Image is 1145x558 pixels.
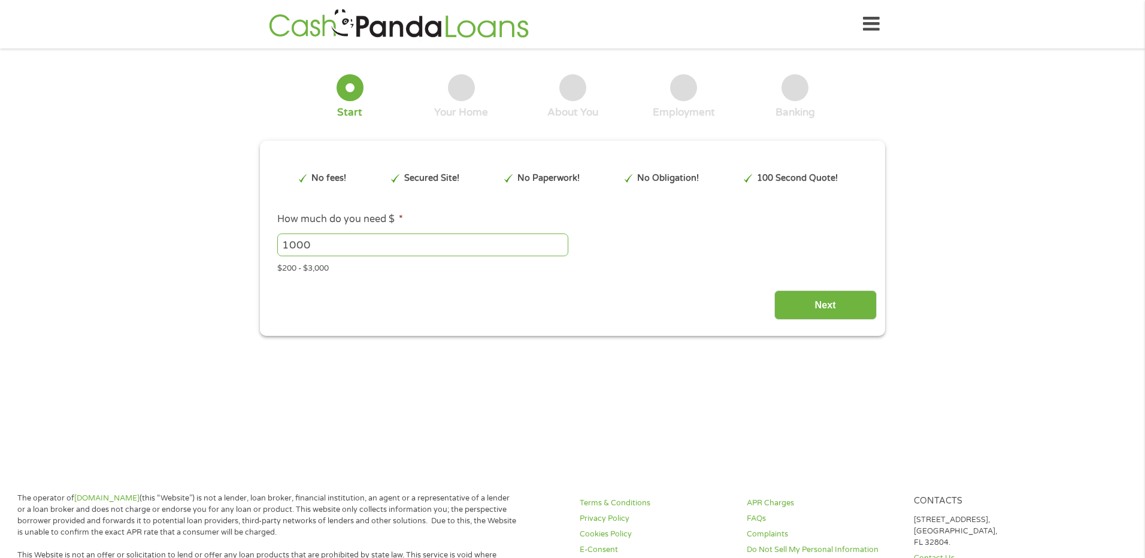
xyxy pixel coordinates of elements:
[17,493,519,538] p: The operator of (this “Website”) is not a lender, loan broker, financial institution, an agent or...
[776,106,815,119] div: Banking
[914,514,1067,548] p: [STREET_ADDRESS], [GEOGRAPHIC_DATA], FL 32804.
[747,498,899,509] a: APR Charges
[774,290,877,320] input: Next
[580,498,732,509] a: Terms & Conditions
[580,544,732,556] a: E-Consent
[637,172,699,185] p: No Obligation!
[757,172,838,185] p: 100 Second Quote!
[914,496,1067,507] h4: Contacts
[277,213,403,226] label: How much do you need $
[580,529,732,540] a: Cookies Policy
[404,172,459,185] p: Secured Site!
[74,493,140,503] a: [DOMAIN_NAME]
[337,106,362,119] div: Start
[311,172,346,185] p: No fees!
[580,513,732,524] a: Privacy Policy
[265,7,532,41] img: GetLoanNow Logo
[434,106,488,119] div: Your Home
[747,513,899,524] a: FAQs
[517,172,580,185] p: No Paperwork!
[747,544,899,556] a: Do Not Sell My Personal Information
[653,106,715,119] div: Employment
[277,259,868,275] div: $200 - $3,000
[547,106,598,119] div: About You
[747,529,899,540] a: Complaints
